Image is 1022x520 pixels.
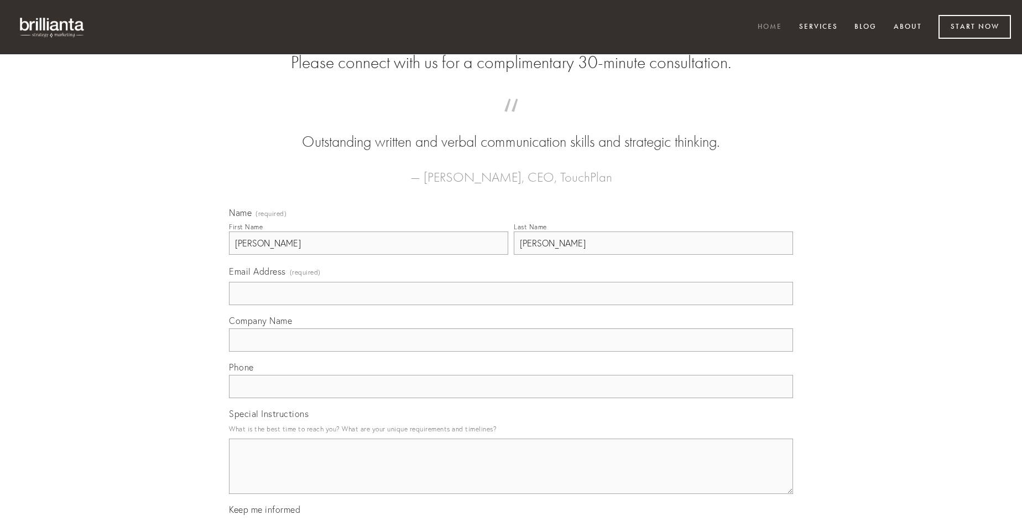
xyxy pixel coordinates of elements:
[247,110,775,153] blockquote: Outstanding written and verbal communication skills and strategic thinking.
[229,362,254,373] span: Phone
[11,11,94,43] img: brillianta - research, strategy, marketing
[229,52,793,73] h2: Please connect with us for a complimentary 30-minute consultation.
[229,223,263,231] div: First Name
[792,18,845,37] a: Services
[514,223,547,231] div: Last Name
[938,15,1011,39] a: Start Now
[229,266,286,277] span: Email Address
[247,153,775,188] figcaption: — [PERSON_NAME], CEO, TouchPlan
[229,408,309,419] span: Special Instructions
[247,110,775,131] span: “
[229,504,300,515] span: Keep me informed
[255,210,286,217] span: (required)
[229,315,292,326] span: Company Name
[229,207,252,218] span: Name
[750,18,789,37] a: Home
[887,18,929,37] a: About
[847,18,884,37] a: Blog
[290,265,321,280] span: (required)
[229,421,793,436] p: What is the best time to reach you? What are your unique requirements and timelines?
